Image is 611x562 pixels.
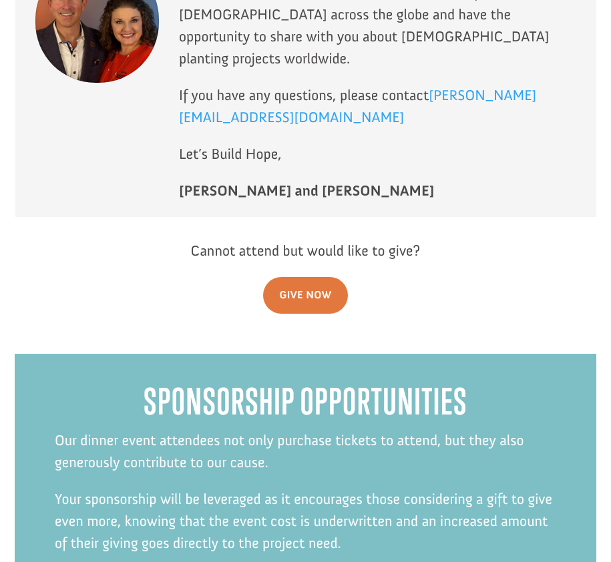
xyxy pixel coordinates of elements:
[55,380,556,429] h2: Sponsorship Opportunities
[31,41,110,51] strong: Project Shovel Ready
[263,277,349,314] a: Give Now
[24,41,184,51] div: to
[179,182,434,200] strong: [PERSON_NAME] and [PERSON_NAME]
[24,13,184,40] div: [PERSON_NAME] donated $100
[36,53,184,63] span: [GEOGRAPHIC_DATA] , [GEOGRAPHIC_DATA]
[179,145,282,163] span: Let’s Build Hope,
[24,28,35,39] img: emoji grinningFace
[15,240,596,262] p: Cannot attend but would like to give?
[179,86,536,133] a: [PERSON_NAME][EMAIL_ADDRESS][DOMAIN_NAME]
[55,429,556,488] p: Our dinner event attendees not only purchase tickets to attend, but they also generously contribu...
[179,86,536,126] span: If you have any questions, please contact
[24,53,33,63] img: US.png
[189,27,248,51] button: Donate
